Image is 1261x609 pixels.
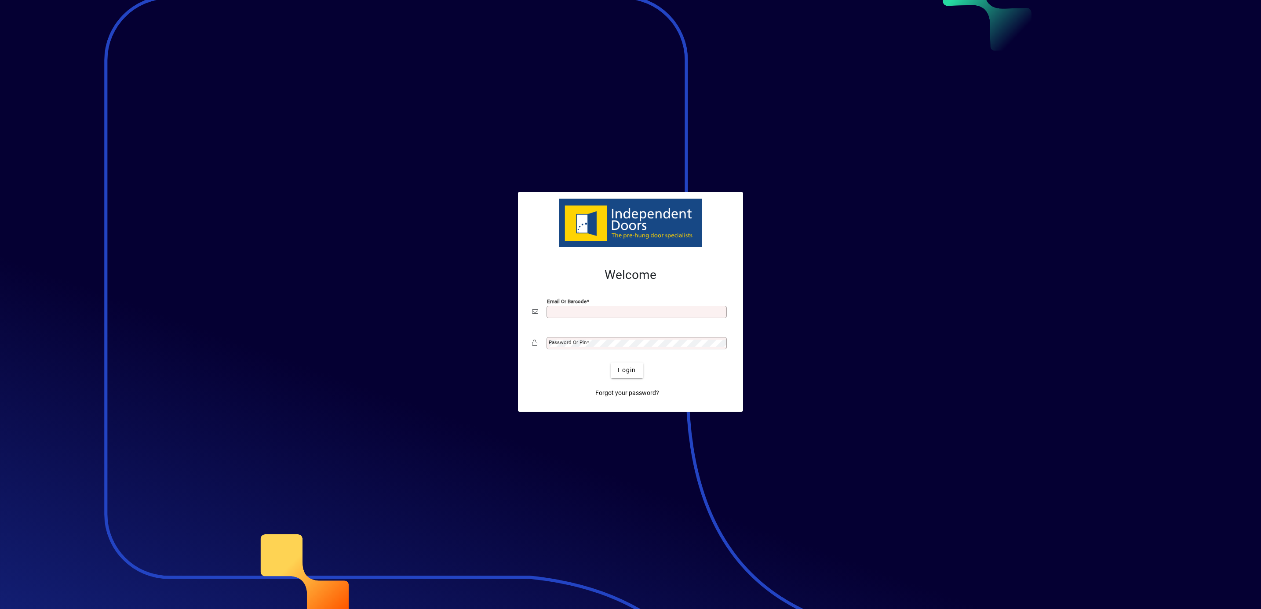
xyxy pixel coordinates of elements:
[595,388,659,398] span: Forgot your password?
[592,385,663,401] a: Forgot your password?
[618,366,636,375] span: Login
[532,268,729,283] h2: Welcome
[547,298,587,304] mat-label: Email or Barcode
[549,339,587,345] mat-label: Password or Pin
[611,362,643,378] button: Login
